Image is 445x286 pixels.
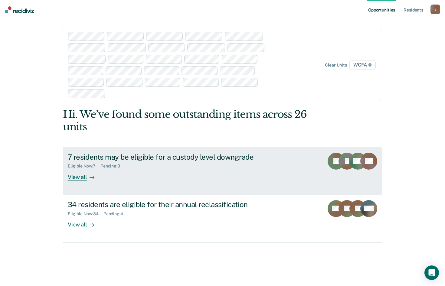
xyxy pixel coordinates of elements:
[63,148,382,195] a: 7 residents may be eligible for a custody level downgradeEligible Now:7Pending:3View all
[430,5,440,14] button: t
[349,60,376,70] span: WCFA
[424,265,439,280] div: Open Intercom Messenger
[5,6,34,13] img: Recidiviz
[63,195,382,243] a: 34 residents are eligible for their annual reclassificationEligible Now:34Pending:4View all
[68,164,100,169] div: Eligible Now : 7
[68,200,280,209] div: 34 residents are eligible for their annual reclassification
[325,63,347,68] div: Clear units
[68,216,102,228] div: View all
[63,108,318,133] div: Hi. We’ve found some outstanding items across 26 units
[100,164,125,169] div: Pending : 3
[103,211,128,216] div: Pending : 4
[68,211,103,216] div: Eligible Now : 34
[68,153,280,161] div: 7 residents may be eligible for a custody level downgrade
[68,169,102,180] div: View all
